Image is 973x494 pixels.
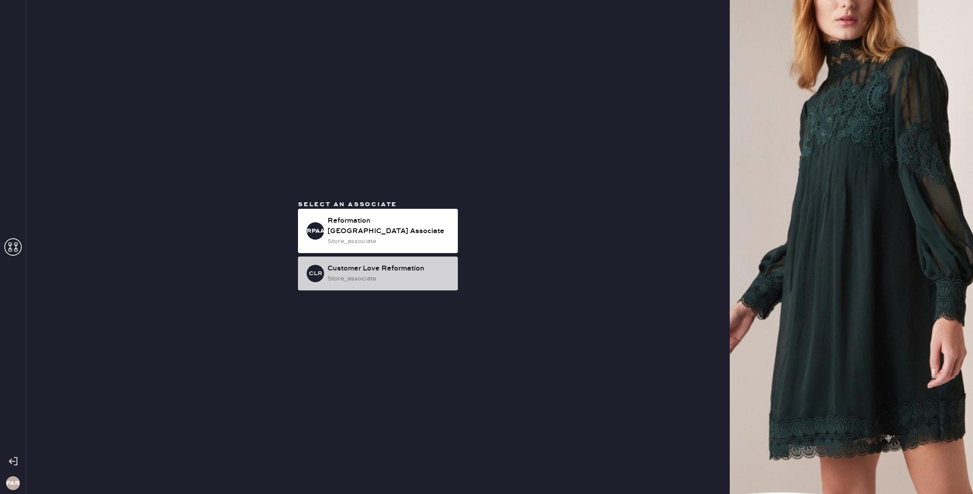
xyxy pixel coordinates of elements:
[309,270,322,277] h3: CLR
[328,263,451,274] div: Customer Love Reformation
[328,216,451,237] div: Reformation [GEOGRAPHIC_DATA] Associate
[307,228,324,234] h3: RPAA
[932,455,969,492] iframe: Front Chat
[6,480,20,486] h3: PAR
[298,201,397,208] span: Select an associate
[328,237,451,246] div: store_associate
[328,274,451,283] div: store_associate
